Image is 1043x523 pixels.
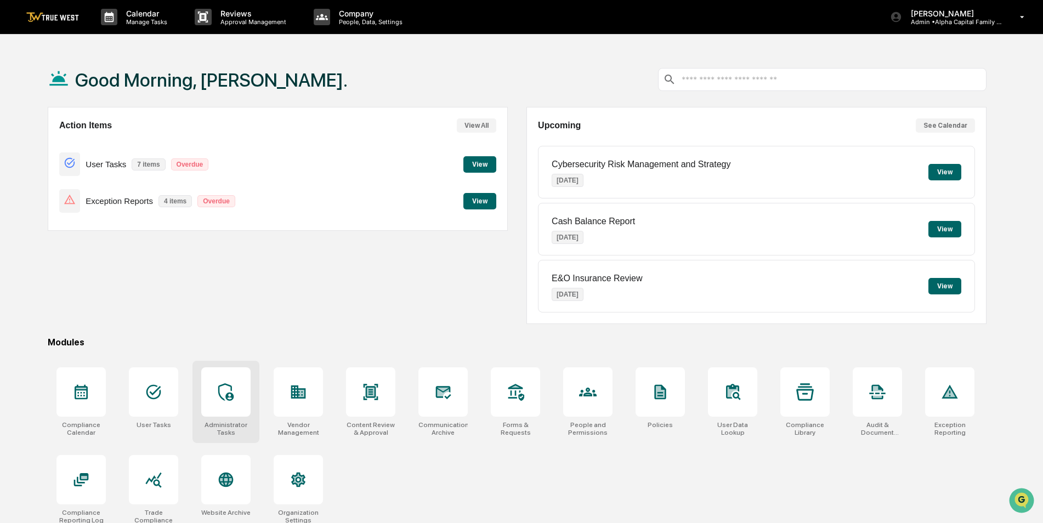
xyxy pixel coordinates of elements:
div: Website Archive [201,509,251,516]
p: 7 items [132,158,165,170]
a: 🗄️Attestations [75,134,140,154]
div: Audit & Document Logs [853,421,902,436]
p: Approval Management [212,18,292,26]
div: Compliance Calendar [56,421,106,436]
p: Reviews [212,9,292,18]
div: User Data Lookup [708,421,757,436]
p: E&O Insurance Review [552,274,642,283]
p: [DATE] [552,174,583,187]
button: View [928,221,961,237]
span: Pylon [109,186,133,194]
span: Data Lookup [22,159,69,170]
a: View [463,158,496,169]
button: View All [457,118,496,133]
button: See Calendar [916,118,975,133]
div: Content Review & Approval [346,421,395,436]
div: 🔎 [11,160,20,169]
a: 🖐️Preclearance [7,134,75,154]
div: Exception Reporting [925,421,974,436]
div: Communications Archive [418,421,468,436]
div: 🖐️ [11,139,20,148]
div: User Tasks [137,421,171,429]
div: Policies [648,421,673,429]
p: Exception Reports [86,196,153,206]
p: Manage Tasks [117,18,173,26]
div: Compliance Library [780,421,830,436]
p: How can we help? [11,23,200,41]
p: Cybersecurity Risk Management and Strategy [552,160,730,169]
p: [DATE] [552,231,583,244]
div: People and Permissions [563,421,613,436]
p: User Tasks [86,160,126,169]
button: Start new chat [186,87,200,100]
div: Administrator Tasks [201,421,251,436]
p: Overdue [171,158,209,170]
button: View [928,164,961,180]
button: View [928,278,961,294]
img: logo [26,12,79,22]
p: Cash Balance Report [552,217,635,226]
span: Preclearance [22,138,71,149]
p: Overdue [197,195,235,207]
p: Company [330,9,408,18]
button: View [463,156,496,173]
iframe: Open customer support [1008,487,1038,516]
h1: Good Morning, [PERSON_NAME]. [75,69,348,91]
a: View [463,195,496,206]
div: We're available if you need us! [37,95,139,104]
p: 4 items [158,195,192,207]
div: Start new chat [37,84,180,95]
p: Admin • Alpha Capital Family Office [902,18,1004,26]
div: Forms & Requests [491,421,540,436]
a: 🔎Data Lookup [7,155,73,174]
div: Modules [48,337,987,348]
h2: Action Items [59,121,112,130]
a: Powered byPylon [77,185,133,194]
p: [DATE] [552,288,583,301]
p: [PERSON_NAME] [902,9,1004,18]
div: Vendor Management [274,421,323,436]
span: Attestations [90,138,136,149]
div: 🗄️ [80,139,88,148]
button: View [463,193,496,209]
h2: Upcoming [538,121,581,130]
p: People, Data, Settings [330,18,408,26]
img: 1746055101610-c473b297-6a78-478c-a979-82029cc54cd1 [11,84,31,104]
p: Calendar [117,9,173,18]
